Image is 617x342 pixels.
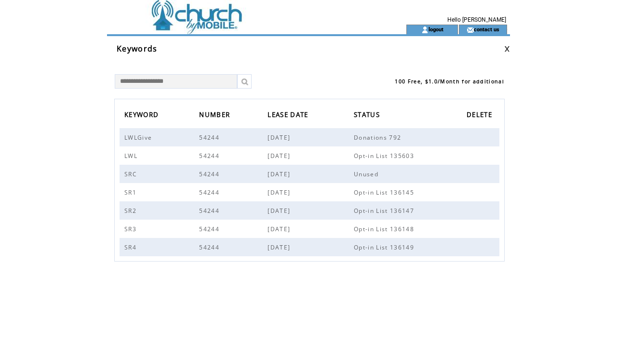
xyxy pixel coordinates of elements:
span: [DATE] [268,188,293,197]
a: NUMBER [199,108,235,124]
span: Opt-in List 136149 [354,243,416,251]
a: KEYWORD [124,108,163,124]
span: Keywords [117,43,158,54]
a: STATUS [354,108,385,124]
span: SRC [124,170,139,178]
span: Hello [PERSON_NAME] [447,16,506,23]
span: DELETE [467,108,495,124]
span: SR4 [124,243,139,251]
span: 54244 [199,225,222,233]
a: LEASE DATE [268,108,313,124]
span: [DATE] [268,207,293,215]
img: contact_us_icon.gif [467,26,474,34]
span: NUMBER [199,108,232,124]
span: [DATE] [268,243,293,251]
span: 54244 [199,243,222,251]
span: 54244 [199,207,222,215]
span: [DATE] [268,225,293,233]
span: SR1 [124,188,139,197]
span: Opt-in List 136145 [354,188,416,197]
span: Unused [354,170,381,178]
span: [DATE] [268,133,293,142]
span: 54244 [199,170,222,178]
span: LWL [124,152,140,160]
span: [DATE] [268,170,293,178]
span: STATUS [354,108,382,124]
span: 100 Free, $1.0/Month for additional [395,78,504,85]
span: [DATE] [268,152,293,160]
span: 54244 [199,188,222,197]
img: account_icon.gif [421,26,429,34]
span: Opt-in List 136147 [354,207,416,215]
span: LEASE DATE [268,108,310,124]
span: Opt-in List 136148 [354,225,416,233]
span: KEYWORD [124,108,161,124]
a: logout [429,26,443,32]
span: Donations 792 [354,133,403,142]
span: 54244 [199,152,222,160]
span: SR2 [124,207,139,215]
span: Opt-in List 135603 [354,152,416,160]
span: 54244 [199,133,222,142]
span: SR3 [124,225,139,233]
span: LWLGive [124,133,154,142]
a: contact us [474,26,499,32]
